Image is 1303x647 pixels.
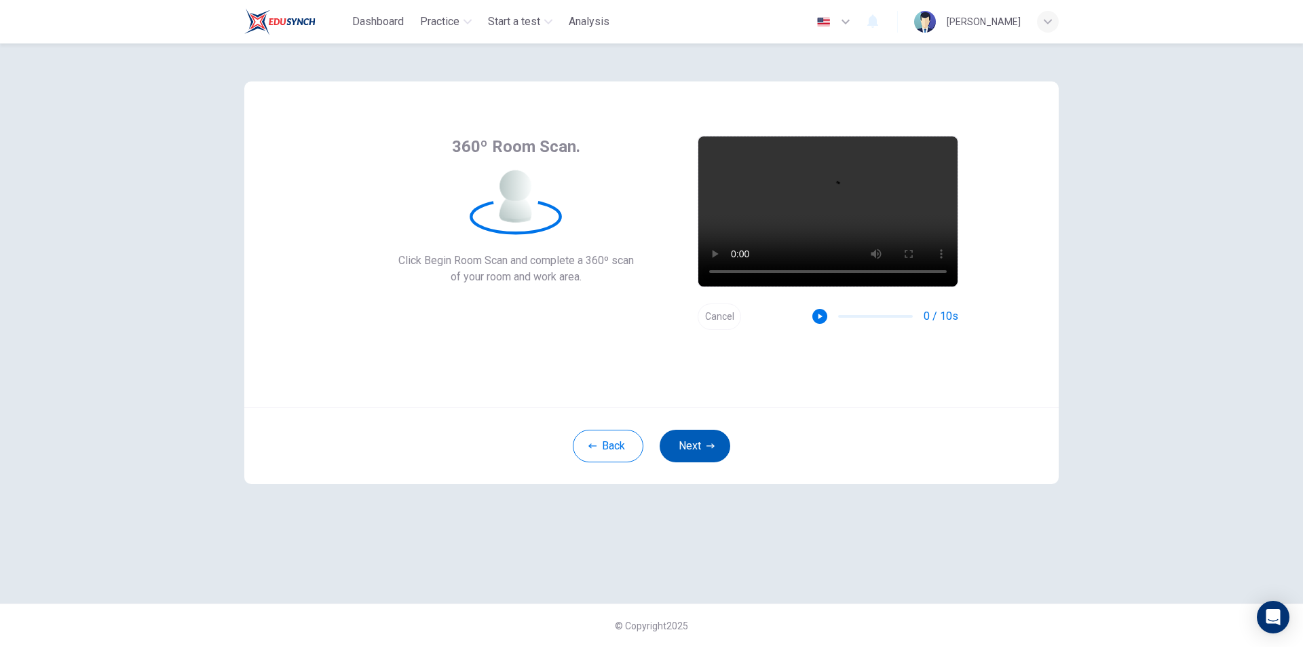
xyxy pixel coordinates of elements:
[1257,601,1289,633] div: Open Intercom Messenger
[563,10,615,34] button: Analysis
[415,10,477,34] button: Practice
[815,17,832,27] img: en
[569,14,609,30] span: Analysis
[615,621,688,631] span: © Copyright 2025
[914,11,936,33] img: Profile picture
[452,136,580,158] span: 360º Room Scan.
[398,269,634,285] span: of your room and work area.
[698,303,741,330] button: Cancel
[483,10,558,34] button: Start a test
[244,8,347,35] a: Train Test logo
[924,308,958,325] span: 0 / 10s
[488,14,540,30] span: Start a test
[244,8,316,35] img: Train Test logo
[947,14,1021,30] div: [PERSON_NAME]
[660,430,730,462] button: Next
[352,14,404,30] span: Dashboard
[573,430,643,462] button: Back
[398,253,634,269] span: Click Begin Room Scan and complete a 360º scan
[347,10,409,34] button: Dashboard
[420,14,459,30] span: Practice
